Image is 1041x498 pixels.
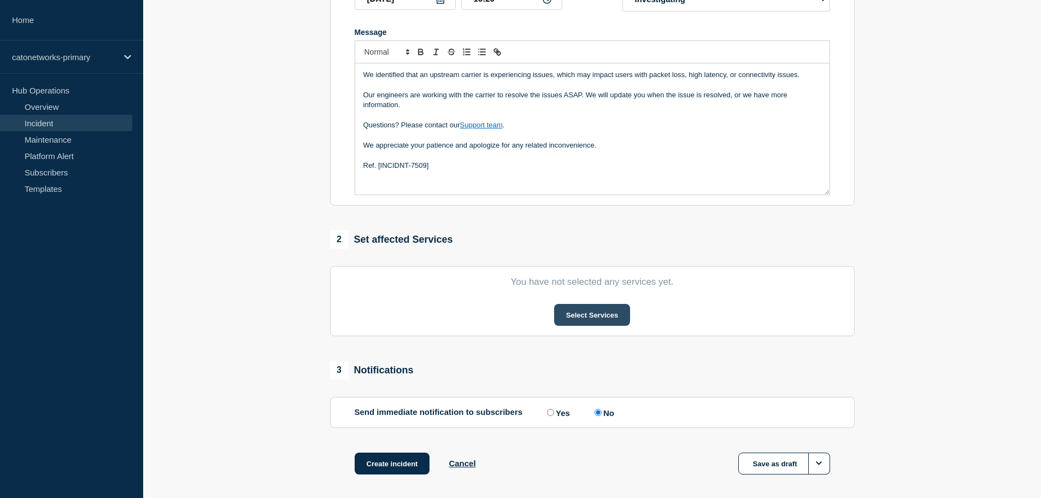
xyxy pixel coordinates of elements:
button: Create incident [355,453,430,474]
p: Send immediate notification to subscribers [355,407,523,418]
button: Toggle link [490,45,505,58]
span: 2 [330,230,349,249]
button: Toggle bold text [413,45,428,58]
button: Cancel [449,459,475,468]
p: We appreciate your patience and apologize for any related inconvenience. [363,140,821,150]
p: Ref. [INCIDNT-7509] [363,161,821,171]
a: Support team [460,121,503,129]
p: You have not selected any services yet. [355,277,830,288]
span: 3 [330,361,349,379]
label: Yes [544,407,570,418]
label: No [592,407,614,418]
button: Toggle italic text [428,45,444,58]
button: Toggle strikethrough text [444,45,459,58]
div: Message [355,63,830,195]
button: Save as draft [738,453,830,474]
button: Options [808,453,830,474]
div: Set affected Services [330,230,453,249]
div: Message [355,28,830,37]
button: Select Services [554,304,630,326]
span: Font size [360,45,413,58]
p: Questions? Please contact our . [363,120,821,130]
div: Send immediate notification to subscribers [355,407,830,418]
button: Toggle ordered list [459,45,474,58]
p: We identified that an upstream carrier is experiencing issues, which may impact users with packet... [363,70,821,80]
p: catonetworks-primary [12,52,117,62]
button: Toggle bulleted list [474,45,490,58]
input: No [595,409,602,416]
div: Notifications [330,361,414,379]
input: Yes [547,409,554,416]
p: Our engineers are working with the carrier to resolve the issues ASAP. We will update you when th... [363,90,821,110]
